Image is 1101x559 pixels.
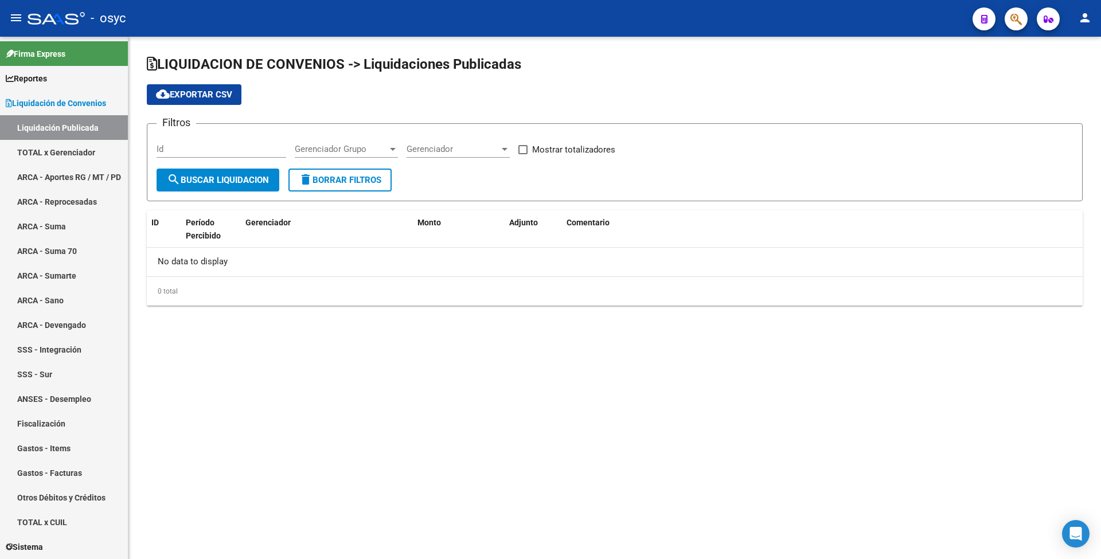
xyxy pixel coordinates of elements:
[167,173,181,186] mat-icon: search
[245,218,291,227] span: Gerenciador
[567,218,610,227] span: Comentario
[181,210,224,261] datatable-header-cell: Período Percibido
[6,97,106,110] span: Liquidación de Convenios
[288,169,392,191] button: Borrar Filtros
[1078,11,1092,25] mat-icon: person
[299,173,313,186] mat-icon: delete
[6,72,47,85] span: Reportes
[505,210,562,261] datatable-header-cell: Adjunto
[157,169,279,191] button: Buscar Liquidacion
[9,11,23,25] mat-icon: menu
[509,218,538,227] span: Adjunto
[186,218,221,240] span: Período Percibido
[91,6,126,31] span: - osyc
[407,144,499,154] span: Gerenciador
[1062,520,1090,548] div: Open Intercom Messenger
[147,210,181,261] datatable-header-cell: ID
[167,175,269,185] span: Buscar Liquidacion
[413,210,505,261] datatable-header-cell: Monto
[295,144,388,154] span: Gerenciador Grupo
[299,175,381,185] span: Borrar Filtros
[147,56,521,72] span: LIQUIDACION DE CONVENIOS -> Liquidaciones Publicadas
[6,48,65,60] span: Firma Express
[157,115,196,131] h3: Filtros
[241,210,413,261] datatable-header-cell: Gerenciador
[147,248,1083,276] div: No data to display
[417,218,441,227] span: Monto
[562,210,1083,261] datatable-header-cell: Comentario
[156,87,170,101] mat-icon: cloud_download
[147,277,1083,306] div: 0 total
[147,84,241,105] button: Exportar CSV
[532,143,615,157] span: Mostrar totalizadores
[151,218,159,227] span: ID
[6,541,43,553] span: Sistema
[156,89,232,100] span: Exportar CSV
